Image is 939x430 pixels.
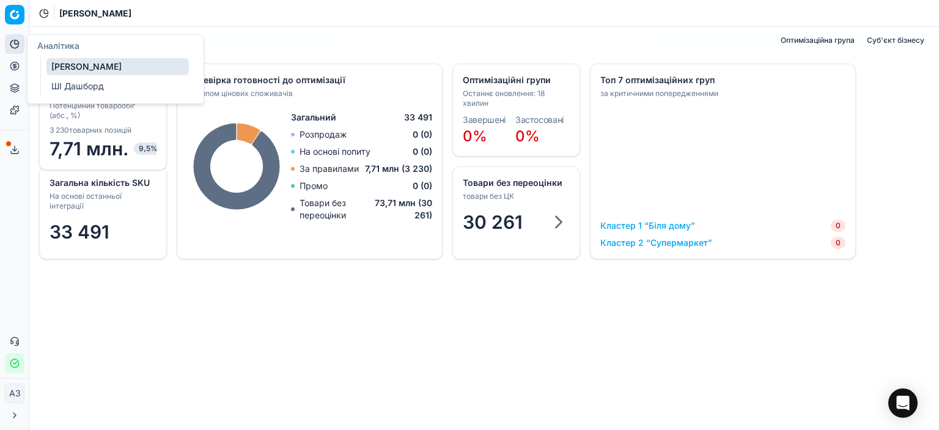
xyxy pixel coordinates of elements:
font: Оптимізаційна група [781,35,855,45]
font: Загальна кількість SKU [50,177,150,188]
font: 0 [836,238,841,247]
a: ШІ Дашборд [46,78,189,95]
font: Розпродаж [300,129,347,139]
a: Кластер 2 “Супермаркет” [600,237,712,249]
font: На основі останньої інтеграції [50,191,122,210]
font: 33 491 [50,221,109,243]
font: [PERSON_NAME] [51,61,122,72]
font: Товари без переоцінки [300,198,346,220]
font: 0 (0) [413,180,432,191]
font: 9,5% [139,144,158,153]
font: Аналітика [37,40,79,51]
font: Перевірка готовності до оптимізації [187,75,345,85]
a: Кластер 1 “Біля дому” [600,220,695,232]
button: Оптимізаційна група [776,33,860,48]
font: На основі попиту [300,146,370,157]
font: 7,71 млн (3 230) [365,163,432,174]
font: АЗ [9,388,21,398]
font: Останнє оновлення: 18 хвилин [463,89,545,108]
span: [PERSON_NAME] [59,7,131,20]
font: Топ 7 оптимізаційних груп [600,75,715,85]
font: 7,71 млн. [50,138,129,160]
font: Застосовані [515,114,564,125]
font: товари без ЦК [463,191,514,201]
font: 3 230 [50,125,69,135]
div: Відкрити Intercom Messenger [888,388,918,418]
font: Загальний [291,112,336,122]
font: За типом цінових споживачів [187,89,293,98]
button: АЗ [5,384,24,403]
font: Оптимізаційний статус [39,34,168,46]
font: 0 [836,221,841,230]
font: За правилами [300,163,359,174]
font: Суб'єкт бізнесу [867,35,924,45]
font: 0 (0) [413,146,432,157]
font: Кластер 1 “Біля дому” [600,220,695,231]
button: Суб'єкт бізнесу [862,33,929,48]
font: Завершені [463,114,506,125]
font: Кластер 2 “Супермаркет” [600,237,712,248]
font: 0% [515,127,540,145]
font: Товари без переоцінки [463,177,562,188]
font: Промо [300,180,328,191]
font: за критичними попередженнями [600,89,718,98]
font: Оптимізаційні групи [463,75,551,85]
font: ШІ Дашборд [51,81,104,91]
a: [PERSON_NAME] [46,58,189,75]
font: [PERSON_NAME] [59,8,131,18]
font: 0 (0) [413,129,432,139]
font: 33 491 [404,112,432,122]
font: 30 261 [463,211,523,233]
font: товарних позицій [69,125,131,135]
font: 73,71 млн (30 261) [375,198,432,220]
nav: хлібні крихти [59,7,131,20]
font: 0% [463,127,487,145]
font: Потенційний товарообіг (абс., ​​%) [50,101,135,120]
